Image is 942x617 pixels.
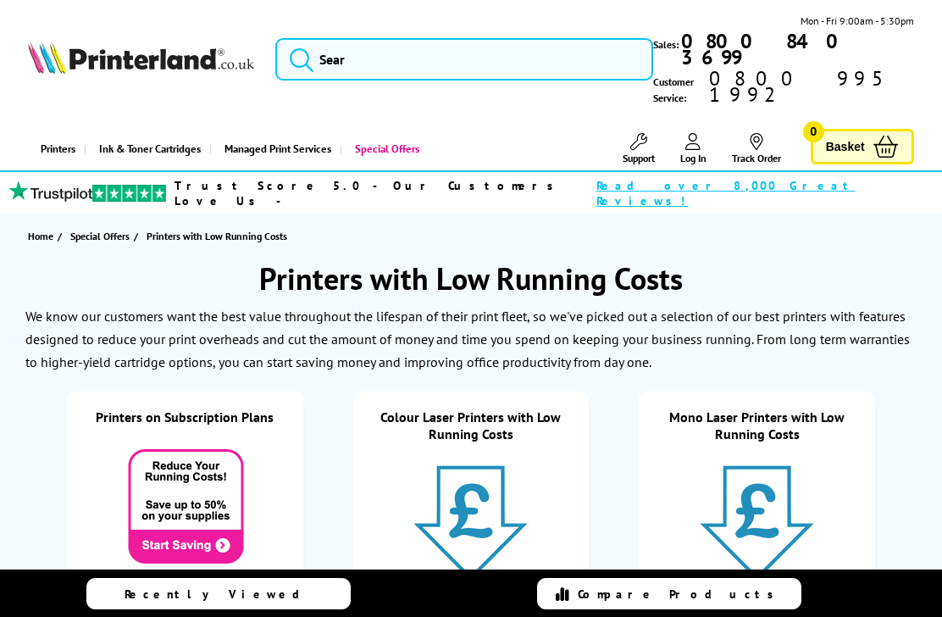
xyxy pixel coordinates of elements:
a: Recently Viewed [86,578,351,609]
span: Log In [680,152,706,164]
a: Basket 0 [811,129,914,165]
a: Printerland Logo [28,42,253,77]
a: Trust Score 5.0 - Our Customers Love Us -Read over 8,000 Great Reviews! [175,178,896,208]
a: Home [28,227,58,245]
span: Recently Viewed [125,586,317,602]
a: Track Order [732,133,781,164]
span: Sales: [653,36,679,53]
a: Printers on Subscription Plans [96,409,274,425]
span: Printers with Low Running Costs [147,230,287,242]
a: Special Offers [70,227,134,245]
a: Printers [28,127,84,170]
a: Compare Products [537,578,801,609]
a: Support [623,133,655,164]
a: Log In [680,133,706,164]
span: Ink & Toner Cartridges [99,127,201,170]
input: Sear [275,38,653,81]
img: Colour Laser Printers with Low Running Costs [407,459,535,586]
a: Colour Laser Printers with Low Running Costs [380,409,561,442]
b: 0800 840 3699 [681,28,851,70]
a: 0800 840 3699 [679,33,913,65]
span: 0800 995 1992 [706,70,914,103]
a: Managed Print Services [209,127,340,170]
img: Mono Laser Printers with Low Running Costs [694,459,821,586]
span: Read over 8,000 Great Reviews! [596,178,897,208]
span: Basket [826,136,865,158]
img: trustpilot rating [8,181,92,202]
a: Ink & Toner Cartridges [84,127,209,170]
span: Compare Products [578,586,783,602]
span: Customer Service: [653,70,913,106]
a: Special Offers [340,127,428,170]
span: Special Offers [70,227,130,245]
img: Printerland Logo [28,42,253,74]
p: We know our customers want the best value throughout the lifespan of their print fleet, so we've ... [25,308,910,370]
a: Mono Laser Printers with Low Running Costs [669,409,845,442]
span: Mon - Fri 9:00am - 5:30pm [801,13,914,29]
span: Support [623,152,655,164]
span: 0 [803,121,824,142]
img: Printers on Subscription Plans [121,442,248,570]
img: trustpilot rating [92,185,166,202]
h1: Printers with Low Running Costs [17,258,925,298]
